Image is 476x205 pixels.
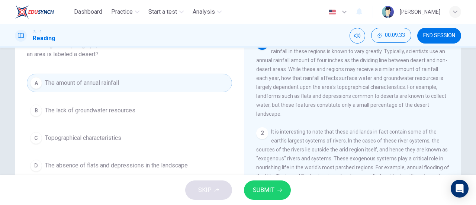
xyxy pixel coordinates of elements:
img: EduSynch logo [15,4,54,19]
span: The amount of annual rainfall [45,79,119,87]
button: Analysis [190,5,225,19]
div: Hide [371,28,411,44]
div: Mute [350,28,365,44]
a: EduSynch logo [15,4,71,19]
div: A [30,77,42,89]
span: The lack of groundwater resources [45,106,135,115]
button: AThe amount of annual rainfall [27,74,232,92]
button: END SESSION [417,28,461,44]
h1: Reading [33,34,55,43]
span: END SESSION [423,33,455,39]
span: The absence of flats and depressions in the landscape [45,161,188,170]
span: Practice [111,7,133,16]
button: SUBMIT [244,180,291,200]
div: [PERSON_NAME] [400,7,440,16]
button: BThe lack of groundwater resources [27,101,232,120]
button: Start a test [145,5,187,19]
span: Dashboard [74,7,102,16]
button: DThe absence of flats and depressions in the landscape [27,156,232,175]
span: Desert areas of the world are not completely void of precipitation, but rainfall in these regions... [256,39,447,117]
div: D [30,160,42,172]
img: en [328,9,337,15]
span: According to the paragraph, what do scientists use to determine whether or not an area is labeled... [27,41,232,59]
span: Start a test [148,7,177,16]
span: CEFR [33,29,41,34]
div: C [30,132,42,144]
button: 00:09:33 [371,28,411,43]
span: Topographical characteristics [45,134,121,142]
span: Analysis [193,7,215,16]
button: Dashboard [71,5,105,19]
img: Profile picture [382,6,394,18]
div: B [30,105,42,116]
span: 00:09:33 [385,32,405,38]
button: CTopographical characteristics [27,129,232,147]
div: 2 [256,127,268,139]
div: Open Intercom Messenger [451,180,469,198]
button: Practice [108,5,142,19]
span: SUBMIT [253,185,274,195]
